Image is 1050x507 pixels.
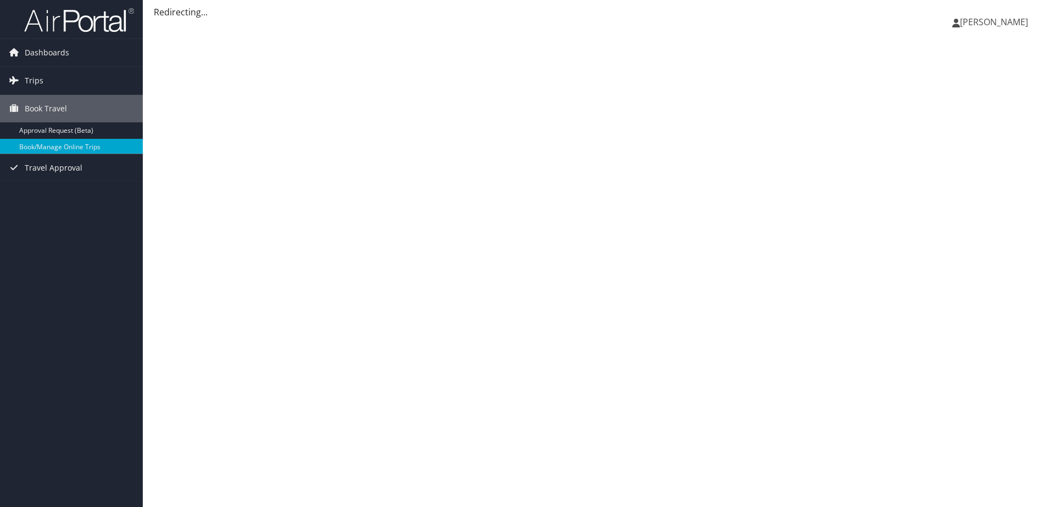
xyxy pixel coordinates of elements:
[960,16,1028,28] span: [PERSON_NAME]
[25,67,43,94] span: Trips
[25,154,82,182] span: Travel Approval
[24,7,134,33] img: airportal-logo.png
[952,5,1039,38] a: [PERSON_NAME]
[25,39,69,66] span: Dashboards
[154,5,1039,19] div: Redirecting...
[25,95,67,122] span: Book Travel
